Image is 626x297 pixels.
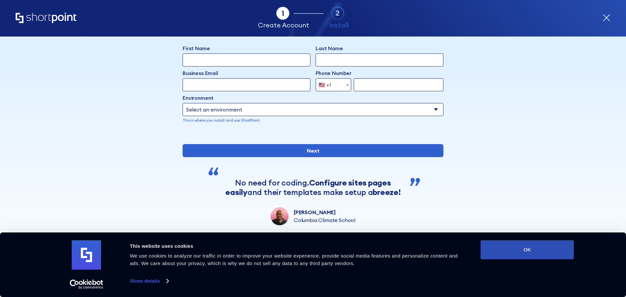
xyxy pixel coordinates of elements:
[130,242,466,250] div: This website uses cookies
[481,240,574,259] button: OK
[130,253,458,266] span: We use cookies to analyze our traffic in order to improve your website experience, provide social...
[72,240,101,270] img: logo
[130,276,168,286] a: Show details
[58,279,115,289] a: Usercentrics Cookiebot - opens in a new window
